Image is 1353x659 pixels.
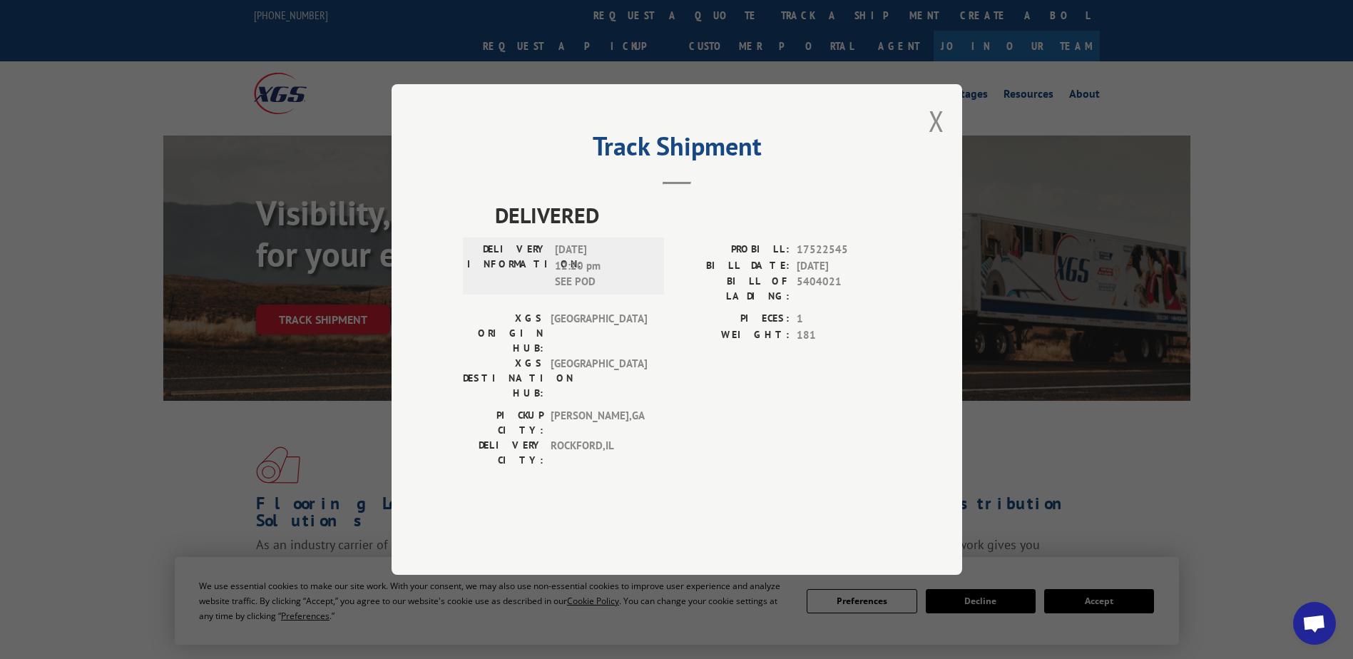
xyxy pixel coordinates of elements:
[797,327,891,344] span: 181
[463,408,543,438] label: PICKUP CITY:
[551,356,647,401] span: [GEOGRAPHIC_DATA]
[797,242,891,258] span: 17522545
[1293,602,1336,645] div: Open chat
[551,438,647,468] span: ROCKFORD , IL
[467,242,548,290] label: DELIVERY INFORMATION:
[797,311,891,327] span: 1
[463,311,543,356] label: XGS ORIGIN HUB:
[555,242,651,290] span: [DATE] 12:20 pm SEE POD
[463,356,543,401] label: XGS DESTINATION HUB:
[677,258,790,275] label: BILL DATE:
[929,102,944,140] button: Close modal
[463,438,543,468] label: DELIVERY CITY:
[677,242,790,258] label: PROBILL:
[463,136,891,163] h2: Track Shipment
[677,327,790,344] label: WEIGHT:
[797,274,891,304] span: 5404021
[797,258,891,275] span: [DATE]
[551,311,647,356] span: [GEOGRAPHIC_DATA]
[677,274,790,304] label: BILL OF LADING:
[677,311,790,327] label: PIECES:
[495,199,891,231] span: DELIVERED
[551,408,647,438] span: [PERSON_NAME] , GA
